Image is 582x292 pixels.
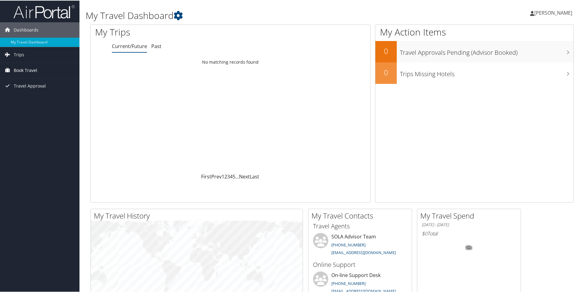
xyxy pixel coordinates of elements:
[233,173,235,179] a: 5
[90,56,370,67] td: No matching records found
[14,47,24,62] span: Trips
[112,42,147,49] a: Current/Future
[534,9,572,16] span: [PERSON_NAME]
[530,3,578,21] a: [PERSON_NAME]
[14,22,39,37] span: Dashboards
[94,210,303,220] h2: My Travel History
[331,249,396,255] a: [EMAIL_ADDRESS][DOMAIN_NAME]
[400,66,573,78] h3: Trips Missing Hotels
[310,232,410,257] li: SOLA Advisor Team
[14,62,37,77] span: Book Travel
[222,173,224,179] a: 1
[86,9,414,21] h1: My Travel Dashboard
[375,62,573,83] a: 0Trips Missing Hotels
[400,45,573,56] h3: Travel Approvals Pending (Advisor Booked)
[466,245,471,249] tspan: 0%
[331,241,366,247] a: [PHONE_NUMBER]
[13,4,75,18] img: airportal-logo.png
[230,173,233,179] a: 4
[14,78,46,93] span: Travel Approval
[227,173,230,179] a: 3
[420,210,521,220] h2: My Travel Spend
[422,230,516,236] h6: Total
[313,221,407,230] h3: Travel Agents
[211,173,222,179] a: Prev
[375,67,397,77] h2: 0
[95,25,249,38] h1: My Trips
[375,25,573,38] h1: My Action Items
[375,40,573,62] a: 0Travel Approvals Pending (Advisor Booked)
[375,45,397,56] h2: 0
[422,221,516,227] h6: [DATE] - [DATE]
[224,173,227,179] a: 2
[151,42,161,49] a: Past
[239,173,250,179] a: Next
[313,260,407,268] h3: Online Support
[422,230,427,236] span: $0
[250,173,259,179] a: Last
[201,173,211,179] a: First
[331,280,366,286] a: [PHONE_NUMBER]
[235,173,239,179] span: …
[311,210,412,220] h2: My Travel Contacts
